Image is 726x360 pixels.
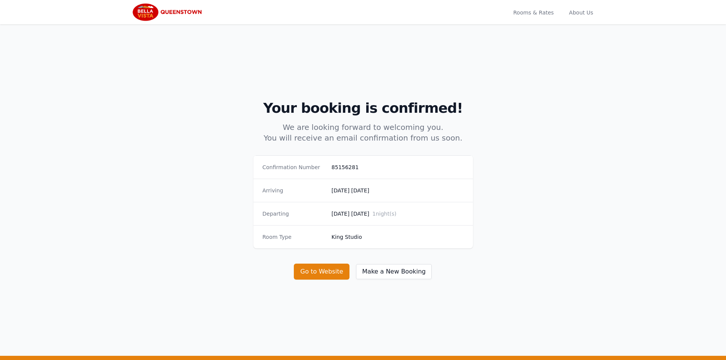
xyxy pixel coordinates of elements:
img: Bella Vista Queenstown [131,3,205,21]
dt: Room Type [263,233,325,241]
button: Make a New Booking [356,264,432,280]
button: Go to Website [294,264,349,280]
dd: King Studio [332,233,464,241]
a: Go to Website [294,268,356,275]
dt: Confirmation Number [263,163,325,171]
dd: [DATE] [DATE] [332,210,464,218]
dd: 85156281 [332,163,464,171]
dd: [DATE] [DATE] [332,187,464,194]
p: We are looking forward to welcoming you. You will receive an email confirmation from us soon. [217,122,510,143]
dt: Departing [263,210,325,218]
dt: Arriving [263,187,325,194]
span: 1 night(s) [372,211,396,217]
h2: Your booking is confirmed! [139,101,587,116]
